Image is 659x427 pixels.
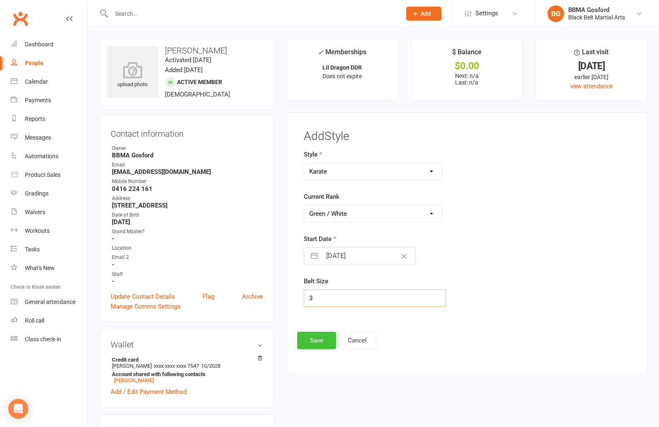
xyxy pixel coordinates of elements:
[112,218,263,226] strong: [DATE]
[297,332,336,349] button: Save
[25,153,58,159] div: Automations
[419,72,515,86] p: Next: n/a Last: n/a
[165,91,230,98] span: [DEMOGRAPHIC_DATA]
[25,97,51,104] div: Payments
[11,330,87,349] a: Class kiosk mode
[11,311,87,330] a: Roll call
[25,60,44,66] div: People
[304,289,446,307] input: Please select a belt size
[11,259,87,277] a: What's New
[154,363,199,369] span: xxxx xxxx xxxx 7547
[112,145,263,152] div: Owner
[304,130,630,143] h3: Add Style
[419,62,515,70] div: $0.00
[568,6,625,14] div: BBMA Gosford
[109,8,395,19] input: Search...
[304,234,336,244] label: Start Date
[322,64,362,71] strong: Lil Dragon DDR
[11,54,87,72] a: People
[11,184,87,203] a: Gradings
[112,261,263,268] strong: -
[11,72,87,91] a: Calendar
[112,168,263,176] strong: [EMAIL_ADDRESS][DOMAIN_NAME]
[111,340,263,349] h3: Wallet
[421,10,431,17] span: Add
[25,209,45,215] div: Waivers
[543,72,640,82] div: earlier [DATE]
[25,227,50,234] div: Workouts
[165,66,203,74] time: Added [DATE]
[112,371,259,377] strong: Account shared with following contacts
[242,292,263,302] a: Archive
[25,336,61,343] div: Class check-in
[11,128,87,147] a: Messages
[11,147,87,166] a: Automations
[322,248,415,264] input: Select Start Date
[11,222,87,240] a: Workouts
[201,363,220,369] span: 10/2028
[177,79,222,85] span: Active member
[111,302,181,311] a: Manage Comms Settings
[111,387,187,397] a: Add / Edit Payment Method
[304,192,339,202] label: Current Rank
[112,277,263,285] strong: -
[111,355,263,385] li: [PERSON_NAME]
[112,228,263,236] div: Grand Master?
[107,46,267,55] h3: [PERSON_NAME]
[25,134,51,141] div: Messages
[112,235,263,242] strong: -
[112,253,263,261] div: Email 2
[25,171,61,178] div: Product Sales
[25,317,44,324] div: Roll call
[475,4,498,23] span: Settings
[111,292,175,302] a: Update Contact Details
[112,178,263,186] div: Mobile Number
[112,185,263,193] strong: 0416 224 161
[574,47,608,62] div: Last visit
[112,211,263,219] div: Date of Birth
[397,248,411,264] button: Clear Date
[112,161,263,169] div: Email
[11,203,87,222] a: Waivers
[25,265,55,271] div: What's New
[318,47,366,62] div: Memberships
[338,332,376,349] button: Cancel
[107,62,158,89] div: upload photo
[570,83,613,89] a: view attendance
[10,8,31,29] a: Clubworx
[8,399,28,419] div: Open Intercom Messenger
[543,62,640,70] div: [DATE]
[114,377,154,384] a: [PERSON_NAME]
[112,244,263,252] div: Location
[11,91,87,110] a: Payments
[112,152,263,159] strong: BBMA Gosford
[25,299,75,305] div: General attendance
[25,41,53,48] div: Dashboard
[112,195,263,203] div: Address
[11,293,87,311] a: General attendance kiosk mode
[165,56,211,64] time: Activated [DATE]
[25,78,48,85] div: Calendar
[25,190,48,197] div: Gradings
[452,47,482,62] div: $ Balance
[11,110,87,128] a: Reports
[112,202,263,209] strong: [STREET_ADDRESS]
[112,357,259,363] strong: Credit card
[25,116,45,122] div: Reports
[304,150,322,159] label: Style
[11,240,87,259] a: Tasks
[304,276,328,286] label: Belt Size
[318,48,323,56] i: ✓
[112,270,263,278] div: Staff
[406,7,441,21] button: Add
[548,5,564,22] div: BG
[25,246,40,253] div: Tasks
[111,126,263,138] h3: Contact information
[203,292,214,302] a: Flag
[322,73,362,80] span: Does not expire
[11,166,87,184] a: Product Sales
[568,14,625,21] div: Black Belt Martial Arts
[11,35,87,54] a: Dashboard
